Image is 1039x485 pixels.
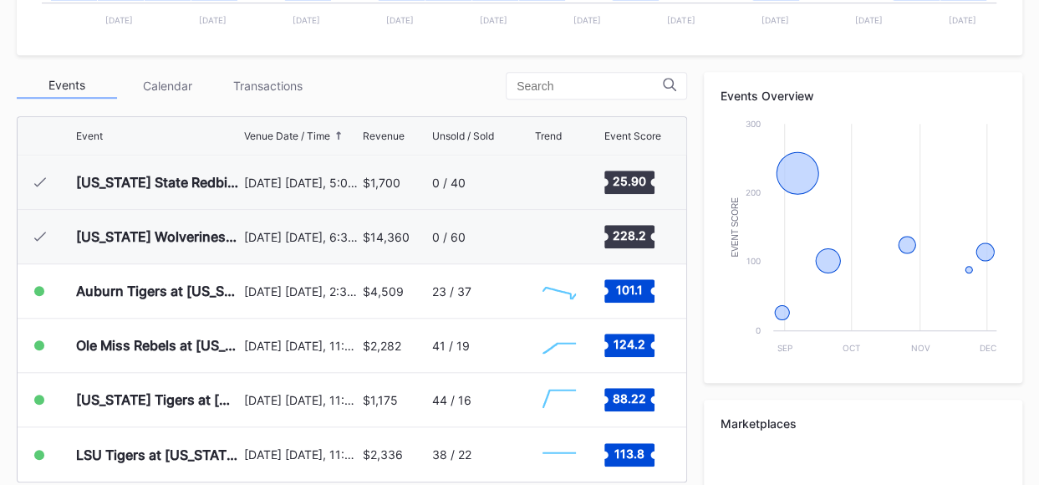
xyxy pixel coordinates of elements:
div: 44 / 16 [432,393,471,407]
div: 23 / 37 [432,284,471,299]
text: Event Score [731,197,740,257]
text: Oct [843,343,860,353]
text: 88.22 [613,391,646,406]
text: 25.90 [613,174,646,188]
div: $2,336 [363,447,403,462]
div: Event [76,130,103,142]
div: [US_STATE] State Redbirds at [US_STATE] Sooners Football [76,174,240,191]
div: 38 / 22 [432,447,471,462]
div: $1,700 [363,176,400,190]
text: [DATE] [386,15,414,25]
svg: Chart title [534,434,584,476]
div: Transactions [217,73,318,99]
div: 0 / 40 [432,176,466,190]
div: Venue Date / Time [244,130,330,142]
div: $14,360 [363,230,410,244]
text: 101.1 [616,283,643,297]
div: $1,175 [363,393,398,407]
text: 100 [746,256,761,266]
div: 41 / 19 [432,339,470,353]
svg: Chart title [534,324,584,366]
div: [DATE] [DATE], 6:30PM [244,230,359,244]
div: $4,509 [363,284,404,299]
text: [DATE] [293,15,320,25]
div: Calendar [117,73,217,99]
input: Search [517,79,663,93]
svg: Chart title [534,216,584,258]
text: [DATE] [199,15,227,25]
div: [DATE] [DATE], 11:59PM [244,339,359,353]
text: 113.8 [614,446,644,460]
text: 200 [746,187,761,197]
text: [DATE] [949,15,976,25]
text: [DATE] [761,15,788,25]
div: [US_STATE] Wolverines at [US_STATE] Sooners Football [76,228,240,245]
div: Revenue [363,130,405,142]
div: Event Score [604,130,661,142]
div: Auburn Tigers at [US_STATE] Sooners Football [76,283,240,299]
text: 124.2 [614,337,645,351]
text: Sep [777,343,792,353]
text: 0 [756,325,761,335]
text: [DATE] [105,15,133,25]
text: [DATE] [854,15,882,25]
div: Unsold / Sold [432,130,494,142]
div: $2,282 [363,339,401,353]
div: Ole Miss Rebels at [US_STATE] Sooners Football [76,337,240,354]
text: [DATE] [573,15,601,25]
div: Trend [534,130,561,142]
text: [DATE] [667,15,695,25]
text: Nov [911,343,930,353]
div: [DATE] [DATE], 5:00PM [244,176,359,190]
div: [DATE] [DATE], 11:59PM [244,447,359,462]
div: [DATE] [DATE], 2:30PM [244,284,359,299]
div: LSU Tigers at [US_STATE] Sooners Football [76,447,240,463]
svg: Chart title [534,161,584,203]
div: [US_STATE] Tigers at [US_STATE] Sooners Football [76,391,240,408]
div: 0 / 60 [432,230,466,244]
svg: Chart title [534,379,584,421]
div: Events [17,73,117,99]
svg: Chart title [534,270,584,312]
svg: Chart title [721,115,1005,366]
text: [DATE] [480,15,507,25]
text: Dec [979,343,996,353]
div: Marketplaces [721,416,1006,431]
text: 228.2 [613,228,646,242]
div: Events Overview [721,89,1006,103]
text: 300 [746,119,761,129]
div: [DATE] [DATE], 11:00AM [244,393,359,407]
